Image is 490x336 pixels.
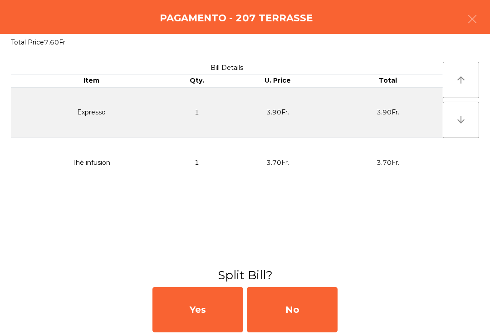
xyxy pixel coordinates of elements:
button: arrow_upward [443,62,479,98]
div: No [247,287,338,332]
span: Total Price [11,38,44,46]
td: 3.70Fr. [333,138,443,188]
th: Total [333,74,443,87]
td: 1 [172,87,223,138]
h3: Split Bill? [7,267,483,283]
div: Yes [152,287,243,332]
td: 3.90Fr. [333,87,443,138]
td: 1 [172,138,223,188]
th: Qty. [172,74,223,87]
i: arrow_upward [456,74,466,85]
td: 3.70Fr. [222,138,333,188]
span: Bill Details [211,64,243,72]
td: 3.90Fr. [222,87,333,138]
td: Expresso [11,87,172,138]
button: arrow_downward [443,102,479,138]
td: Thé infusion [11,138,172,188]
th: Item [11,74,172,87]
span: 7.60Fr. [44,38,67,46]
i: arrow_downward [456,114,466,125]
h4: Pagamento - 207 TERRASSE [160,11,313,25]
th: U. Price [222,74,333,87]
